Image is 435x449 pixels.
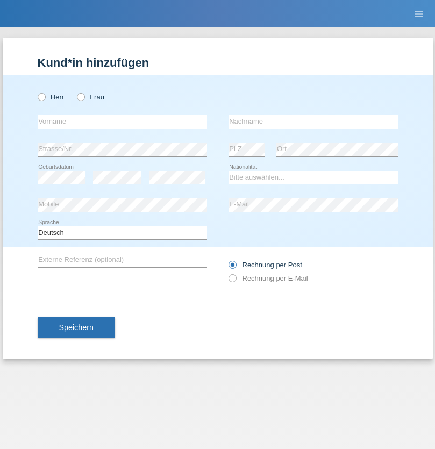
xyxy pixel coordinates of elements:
input: Frau [77,93,84,100]
a: menu [408,10,430,17]
label: Herr [38,93,65,101]
i: menu [413,9,424,19]
input: Rechnung per E-Mail [229,274,236,288]
h1: Kund*in hinzufügen [38,56,398,69]
input: Rechnung per Post [229,261,236,274]
label: Frau [77,93,104,101]
label: Rechnung per Post [229,261,302,269]
label: Rechnung per E-Mail [229,274,308,282]
input: Herr [38,93,45,100]
span: Speichern [59,323,94,332]
button: Speichern [38,317,115,338]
